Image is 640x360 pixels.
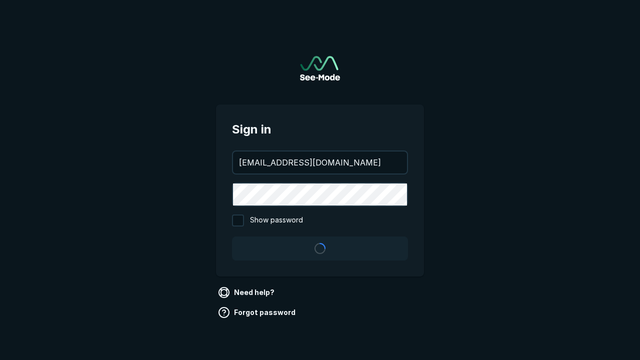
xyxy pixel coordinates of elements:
img: See-Mode Logo [300,56,340,80]
span: Show password [250,214,303,226]
span: Sign in [232,120,408,138]
a: Go to sign in [300,56,340,80]
input: your@email.com [233,151,407,173]
a: Need help? [216,284,278,300]
a: Forgot password [216,304,299,320]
